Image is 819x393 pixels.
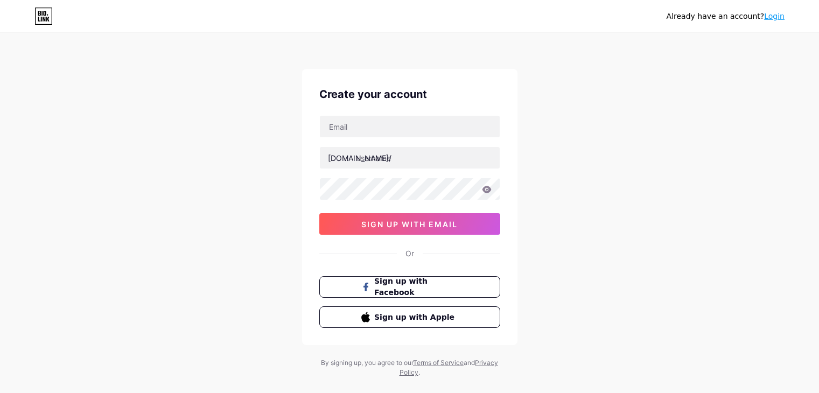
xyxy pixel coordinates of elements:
span: Sign up with Apple [374,312,458,323]
input: Email [320,116,500,137]
button: Sign up with Facebook [319,276,500,298]
div: By signing up, you agree to our and . [318,358,501,377]
a: Login [764,12,785,20]
button: sign up with email [319,213,500,235]
div: Create your account [319,86,500,102]
span: sign up with email [361,220,458,229]
div: Or [405,248,414,259]
div: Already have an account? [667,11,785,22]
a: Terms of Service [413,359,464,367]
div: [DOMAIN_NAME]/ [328,152,391,164]
input: username [320,147,500,169]
span: Sign up with Facebook [374,276,458,298]
button: Sign up with Apple [319,306,500,328]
